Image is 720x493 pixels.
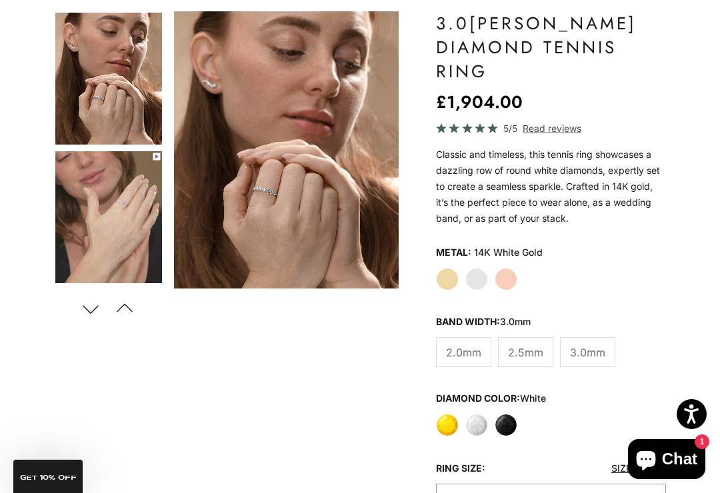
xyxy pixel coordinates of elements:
[20,474,77,481] span: GET 10% Off
[508,344,543,361] span: 2.5mm
[624,439,709,482] inbox-online-store-chat: Shopify online store chat
[55,13,162,145] img: #YellowGold #WhiteGold #RoseGold
[436,458,485,478] legend: Ring size:
[436,89,523,115] sale-price: £1,904.00
[174,11,399,288] div: Item 4 of 13
[520,392,546,404] variant-option-value: white
[500,316,531,327] variant-option-value: 3.0mm
[436,243,471,262] legend: Metal:
[54,288,163,422] button: Go to item 6
[436,147,666,227] p: Classic and timeless, this tennis ring showcases a dazzling row of round white diamonds, expertly...
[523,121,581,136] span: Read reviews
[55,151,162,283] img: #YellowGold #WhiteGold #RoseGold
[436,312,531,332] legend: Band Width:
[13,460,83,493] div: GET 10% Off
[446,344,481,361] span: 2.0mm
[570,344,605,361] span: 3.0mm
[436,121,666,136] a: 5/5 Read reviews
[54,150,163,284] button: Go to item 5
[611,462,666,474] a: Size Chart
[54,11,163,146] button: Go to item 4
[474,243,543,262] variant-option-value: 14K White Gold
[436,11,666,83] h1: 3.0[PERSON_NAME] Diamond Tennis Ring
[174,11,399,288] img: #YellowGold #WhiteGold #RoseGold
[503,121,517,136] span: 5/5
[436,388,546,408] legend: Diamond Color:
